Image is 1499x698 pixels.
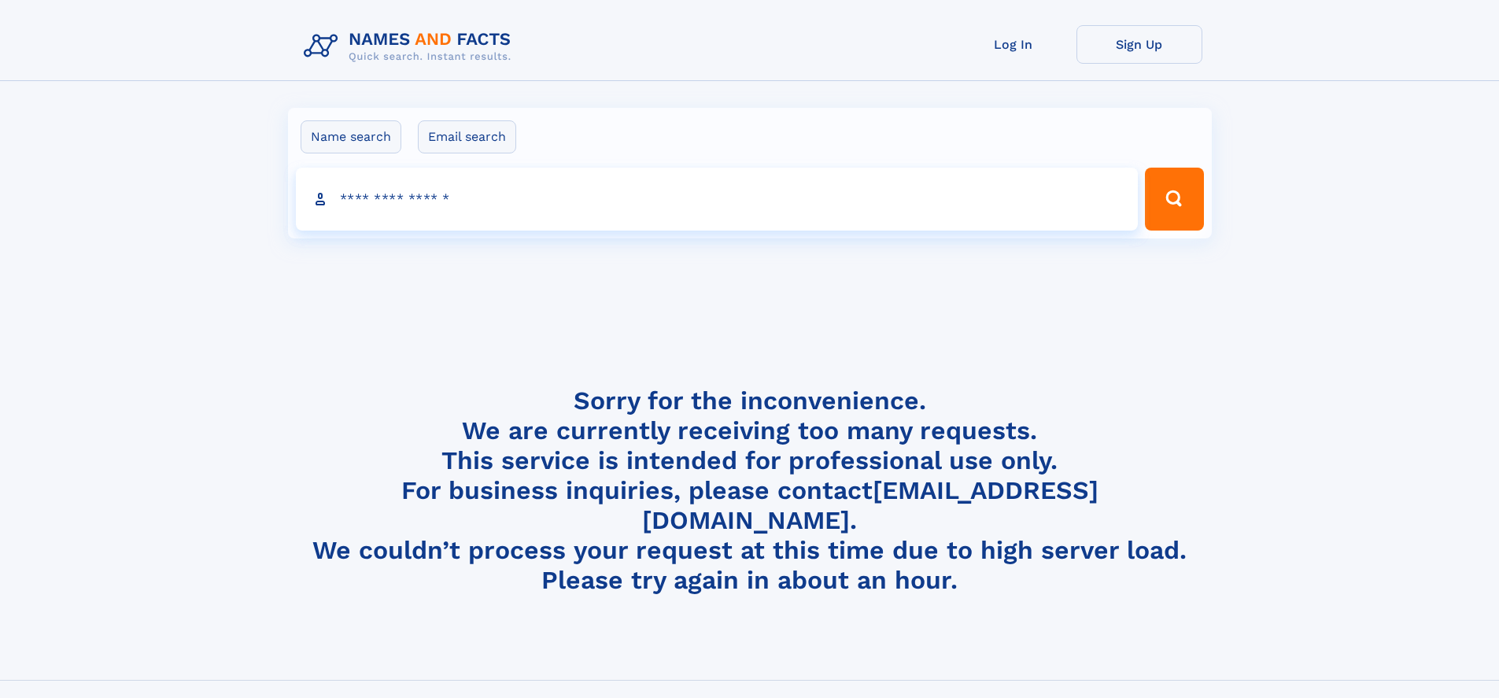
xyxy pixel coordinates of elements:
[301,120,401,153] label: Name search
[951,25,1076,64] a: Log In
[297,386,1202,596] h4: Sorry for the inconvenience. We are currently receiving too many requests. This service is intend...
[418,120,516,153] label: Email search
[296,168,1139,231] input: search input
[642,475,1098,535] a: [EMAIL_ADDRESS][DOMAIN_NAME]
[297,25,524,68] img: Logo Names and Facts
[1145,168,1203,231] button: Search Button
[1076,25,1202,64] a: Sign Up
